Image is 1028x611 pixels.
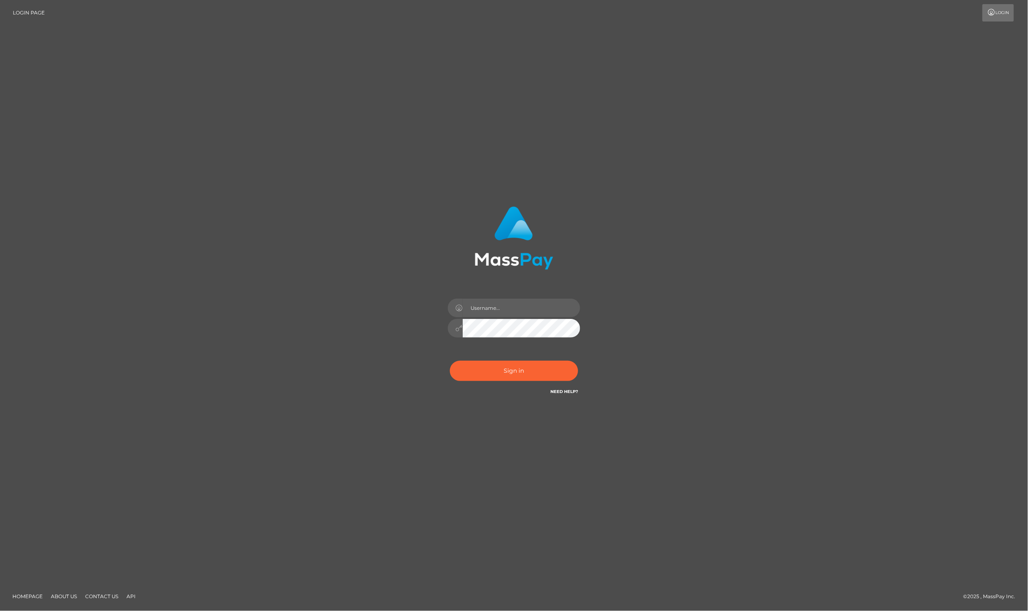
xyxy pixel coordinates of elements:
[82,590,122,603] a: Contact Us
[9,590,46,603] a: Homepage
[13,4,45,22] a: Login Page
[450,361,578,381] button: Sign in
[550,389,578,394] a: Need Help?
[475,206,553,270] img: MassPay Login
[123,590,139,603] a: API
[963,592,1022,601] div: © 2025 , MassPay Inc.
[463,299,580,317] input: Username...
[48,590,80,603] a: About Us
[983,4,1014,22] a: Login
